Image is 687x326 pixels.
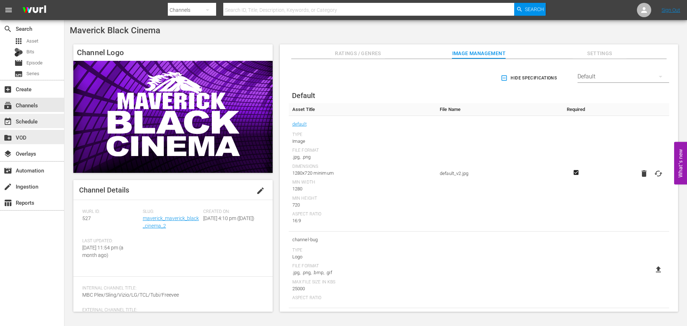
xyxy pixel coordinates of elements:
[82,245,123,258] span: [DATE] 11:54 pm (a month ago)
[4,199,12,207] span: Reports
[14,70,23,78] span: Series
[70,25,160,35] span: Maverick Black Cinema
[82,292,179,298] span: MBC Plex/Sling/Vizio/LG/TCL/Tubi/Freevee
[79,186,129,194] span: Channel Details
[292,217,433,224] div: 16:9
[292,91,315,100] span: Default
[4,150,12,158] span: Overlays
[452,49,506,58] span: Image Management
[514,3,546,16] button: Search
[26,59,43,67] span: Episode
[292,235,433,244] span: channel-bug
[82,215,91,221] span: 527
[252,182,269,199] button: edit
[73,44,273,61] h4: Channel Logo
[292,279,433,285] div: Max File Size In Kbs
[203,209,260,215] span: Created On:
[26,70,39,77] span: Series
[572,169,580,176] svg: Required
[4,133,12,142] span: VOD
[292,295,433,301] div: Aspect Ratio
[292,263,433,269] div: File Format
[436,103,560,116] th: File Name
[73,61,273,173] img: Maverick Black Cinema
[289,103,436,116] th: Asset Title
[292,138,433,145] div: Image
[4,101,12,110] span: Channels
[4,85,12,94] span: Create
[436,116,560,232] td: default_v2.jpg
[292,154,433,161] div: .jpg, .png
[292,170,433,177] div: 1280x720 minimum
[578,67,669,87] div: Default
[82,286,260,291] span: Internal Channel Title:
[292,248,433,253] div: Type
[499,68,560,88] button: Hide Specifications
[292,312,433,321] span: Bits Tile
[143,215,199,229] a: maverick_maverick_black_cinema_2
[292,196,433,201] div: Min Height
[203,215,254,221] span: [DATE] 4:10 pm ([DATE])
[292,253,433,261] div: Logo
[674,142,687,184] button: Open Feedback Widget
[292,269,433,276] div: .jpg, .png, .bmp, .gif
[292,285,433,292] div: 25000
[17,2,52,19] img: ans4CAIJ8jUAAAAAAAAAAAAAAAAAAAAAAAAgQb4GAAAAAAAAAAAAAAAAAAAAAAAAJMjXAAAAAAAAAAAAAAAAAAAAAAAAgAT5G...
[560,103,591,116] th: Required
[292,148,433,154] div: File Format
[256,186,265,195] span: edit
[4,166,12,175] span: Automation
[4,6,13,14] span: menu
[4,25,12,33] span: Search
[14,37,23,45] span: Asset
[4,117,12,126] span: Schedule
[292,132,433,138] div: Type
[82,209,139,215] span: Wurl ID:
[331,49,385,58] span: Ratings / Genres
[26,38,38,45] span: Asset
[292,120,307,129] a: default
[573,49,627,58] span: Settings
[82,307,260,313] span: External Channel Title:
[662,7,680,13] a: Sign Out
[292,164,433,170] div: Dimensions
[292,185,433,193] div: 1280
[525,3,544,16] span: Search
[82,238,139,244] span: Last Updated:
[14,59,23,67] span: Episode
[4,183,12,191] span: Ingestion
[14,48,23,57] div: Bits
[292,180,433,185] div: Min Width
[502,74,557,82] span: Hide Specifications
[292,211,433,217] div: Aspect Ratio
[292,201,433,209] div: 720
[26,48,34,55] span: Bits
[143,209,200,215] span: Slug:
